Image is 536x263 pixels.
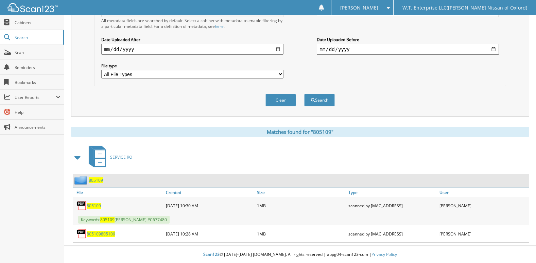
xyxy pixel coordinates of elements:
[74,176,89,185] img: folder2.png
[164,188,255,197] a: Created
[101,44,283,55] input: start
[15,109,60,115] span: Help
[15,35,59,40] span: Search
[340,6,378,10] span: [PERSON_NAME]
[15,50,60,55] span: Scan
[64,246,536,263] div: © [DATE]-[DATE] [DOMAIN_NAME]. All rights reserved | appg04-scan123-com |
[76,200,87,211] img: PDF.png
[265,94,296,106] button: Clear
[438,188,529,197] a: User
[7,3,58,12] img: scan123-logo-white.svg
[347,188,438,197] a: Type
[15,94,56,100] span: User Reports
[87,231,101,237] span: 805109
[347,199,438,212] div: scanned by [MAC_ADDRESS]
[317,44,499,55] input: end
[317,37,499,42] label: Date Uploaded Before
[164,227,255,241] div: [DATE] 10:28 AM
[255,227,346,241] div: 1MB
[255,188,346,197] a: Size
[304,94,335,106] button: Search
[85,144,132,171] a: SERVICE RO
[101,231,115,237] span: 805109
[15,80,60,85] span: Bookmarks
[255,199,346,212] div: 1MB
[15,65,60,70] span: Reminders
[15,124,60,130] span: Announcements
[215,23,224,29] a: here
[76,229,87,239] img: PDF.png
[438,227,529,241] div: [PERSON_NAME]
[71,127,529,137] div: Matches found for "805109"
[87,203,101,209] a: 805109
[101,37,283,42] label: Date Uploaded After
[402,6,527,10] span: W.T. Enterprise LLC([PERSON_NAME] Nissan of Oxford)
[73,188,164,197] a: File
[101,63,283,69] label: File type
[347,227,438,241] div: scanned by [MAC_ADDRESS]
[89,177,103,183] a: 805109
[371,251,397,257] a: Privacy Policy
[203,251,220,257] span: Scan123
[502,230,536,263] iframe: Chat Widget
[438,199,529,212] div: [PERSON_NAME]
[101,18,283,29] div: All metadata fields are searched by default. Select a cabinet with metadata to enable filtering b...
[100,217,115,223] span: 805109
[87,231,115,237] a: 805109805109
[110,154,132,160] span: SERVICE RO
[78,216,170,224] span: Keywords: [PERSON_NAME] PC677480
[164,199,255,212] div: [DATE] 10:30 AM
[15,20,60,25] span: Cabinets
